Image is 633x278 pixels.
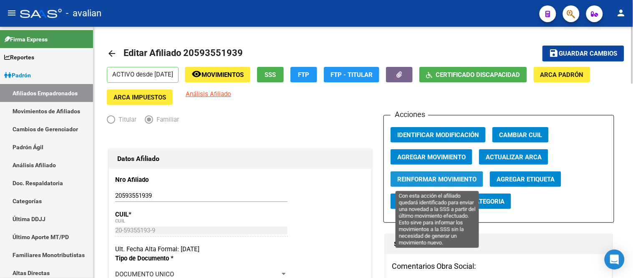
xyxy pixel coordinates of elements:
[330,71,373,79] span: FTP - Titular
[479,149,548,165] button: Actualizar ARCA
[66,4,101,23] span: - avalian
[464,194,511,209] button: Categoria
[397,131,479,139] span: Identificar Modificación
[471,198,504,205] span: Categoria
[115,210,190,219] p: CUIL
[115,270,174,278] span: DOCUMENTO UNICO
[436,71,520,79] span: Certificado Discapacidad
[392,260,606,272] h3: Comentarios Obra Social:
[492,127,549,143] button: Cambiar CUIL
[391,171,483,187] button: Reinformar Movimiento
[107,89,173,105] button: ARCA Impuestos
[324,67,379,82] button: FTP - Titular
[107,117,187,125] mat-radio-group: Elija una opción
[486,153,542,161] span: Actualizar ARCA
[4,35,48,44] span: Firma Express
[124,48,243,58] span: Editar Afiliado 20593551939
[4,53,34,62] span: Reportes
[542,46,624,61] button: Guardar cambios
[115,175,190,184] p: Nro Afiliado
[394,237,604,251] h1: Sección Comentarios
[202,71,244,79] span: Movimientos
[4,71,31,80] span: Padrón
[391,109,428,120] h3: Acciones
[397,198,451,205] span: Vencimiento PMI
[107,48,117,59] mat-icon: arrow_back
[497,176,555,183] span: Agregar Etiqueta
[549,48,559,58] mat-icon: save
[397,153,466,161] span: Agregar Movimiento
[107,67,179,83] p: ACTIVO desde [DATE]
[391,149,472,165] button: Agregar Movimiento
[115,254,190,263] p: Tipo de Documento *
[115,245,365,254] div: Ult. Fecha Alta Formal: [DATE]
[419,67,527,82] button: Certificado Discapacidad
[391,194,458,209] button: Vencimiento PMI
[7,8,17,18] mat-icon: menu
[616,8,626,18] mat-icon: person
[490,171,561,187] button: Agregar Etiqueta
[265,71,276,79] span: SSS
[397,176,477,183] span: Reinformar Movimiento
[186,90,231,98] span: Análisis Afiliado
[391,127,486,143] button: Identificar Modificación
[113,94,166,101] span: ARCA Impuestos
[257,67,284,82] button: SSS
[540,71,584,79] span: ARCA Padrón
[153,115,179,124] span: Familiar
[298,71,310,79] span: FTP
[185,67,250,82] button: Movimientos
[499,131,542,139] span: Cambiar CUIL
[290,67,317,82] button: FTP
[534,67,590,82] button: ARCA Padrón
[117,152,363,166] h1: Datos Afiliado
[605,250,625,270] div: Open Intercom Messenger
[559,50,618,58] span: Guardar cambios
[192,69,202,79] mat-icon: remove_red_eye
[115,115,136,124] span: Titular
